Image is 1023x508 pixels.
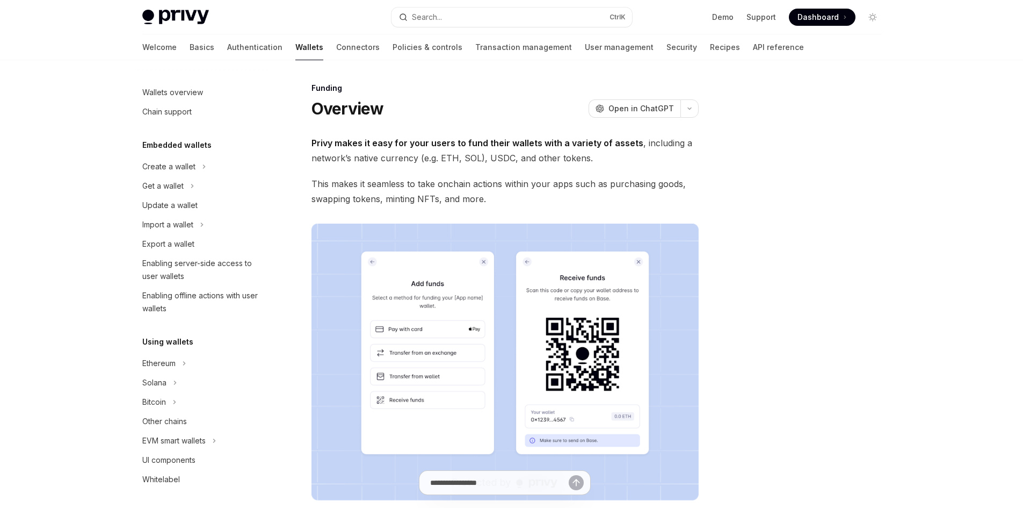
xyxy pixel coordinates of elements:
[569,475,584,490] button: Send message
[710,34,740,60] a: Recipes
[142,238,194,251] div: Export a wallet
[311,83,699,94] div: Funding
[142,160,195,173] div: Create a wallet
[864,9,881,26] button: Toggle dark mode
[797,12,839,23] span: Dashboard
[311,224,699,500] img: images/Funding.png
[134,196,271,215] a: Update a wallet
[134,286,271,318] a: Enabling offline actions with user wallets
[190,34,214,60] a: Basics
[227,34,282,60] a: Authentication
[134,354,192,373] button: Ethereum
[142,218,193,231] div: Import a wallet
[585,34,654,60] a: User management
[142,473,180,486] div: Whitelabel
[134,470,271,489] a: Whitelabel
[134,431,222,450] button: EVM smart wallets
[475,34,572,60] a: Transaction management
[142,357,176,370] div: Ethereum
[142,257,265,283] div: Enabling server-side access to user wallets
[134,254,271,286] a: Enabling server-side access to user wallets
[142,199,198,212] div: Update a wallet
[610,13,626,22] span: Ctrl K
[134,234,271,254] a: Export a wallet
[134,83,271,102] a: Wallets overview
[589,99,680,118] button: Open in ChatGPT
[142,139,212,152] h5: Embedded wallets
[142,289,265,315] div: Enabling offline actions with user wallets
[430,471,569,495] input: Ask a question...
[311,135,699,166] span: , including a network’s native currency (e.g. ETH, SOL), USDC, and other tokens.
[142,10,209,25] img: light logo
[311,99,384,118] h1: Overview
[134,450,271,470] a: UI components
[142,34,177,60] a: Welcome
[142,335,193,348] h5: Using wallets
[134,102,271,121] a: Chain support
[746,12,776,23] a: Support
[134,176,200,196] button: Get a wallet
[142,376,166,389] div: Solana
[142,105,192,118] div: Chain support
[142,86,203,99] div: Wallets overview
[134,373,183,392] button: Solana
[134,412,271,431] a: Other chains
[336,34,380,60] a: Connectors
[666,34,697,60] a: Security
[142,454,195,467] div: UI components
[142,396,166,409] div: Bitcoin
[608,103,674,114] span: Open in ChatGPT
[311,176,699,206] span: This makes it seamless to take onchain actions within your apps such as purchasing goods, swappin...
[712,12,734,23] a: Demo
[311,138,643,148] strong: Privy makes it easy for your users to fund their wallets with a variety of assets
[295,34,323,60] a: Wallets
[753,34,804,60] a: API reference
[142,180,184,192] div: Get a wallet
[391,8,632,27] button: Search...CtrlK
[393,34,462,60] a: Policies & controls
[412,11,442,24] div: Search...
[134,392,182,412] button: Bitcoin
[142,434,206,447] div: EVM smart wallets
[789,9,855,26] a: Dashboard
[134,157,212,176] button: Create a wallet
[134,215,209,234] button: Import a wallet
[142,415,187,428] div: Other chains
